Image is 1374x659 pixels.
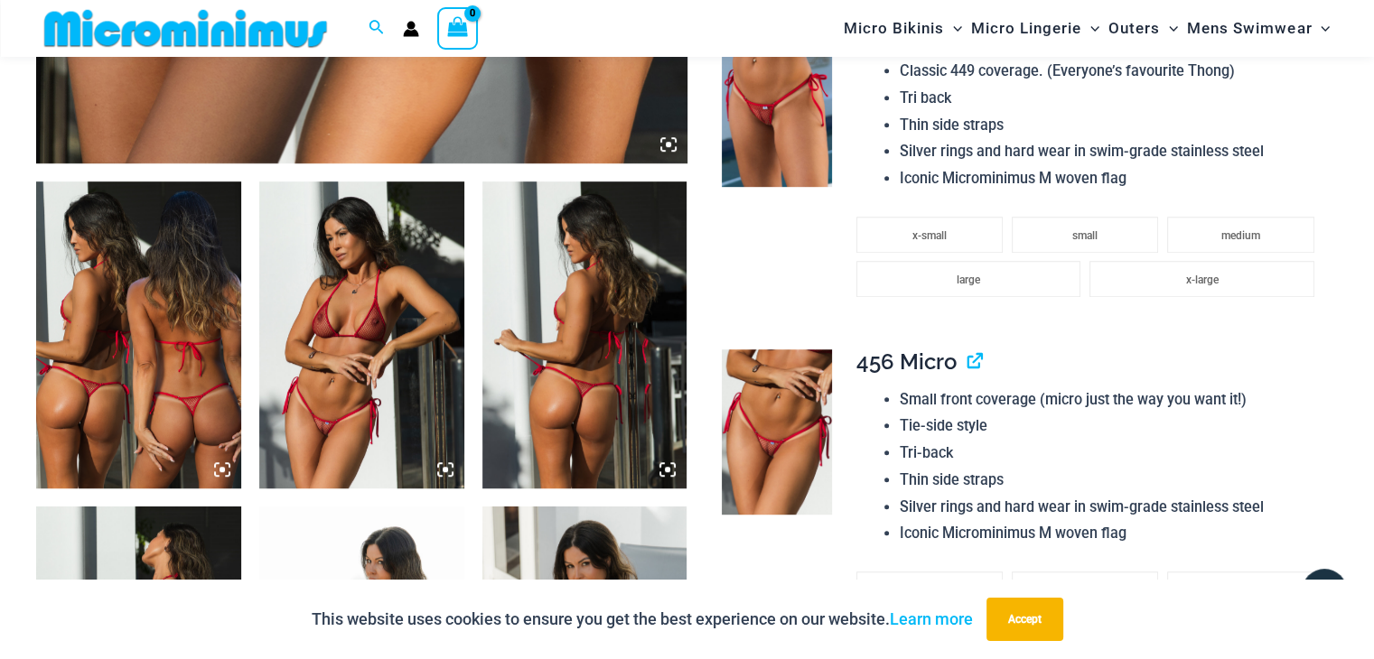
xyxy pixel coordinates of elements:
img: Summer Storm Red 449 Thong [722,22,832,187]
span: Micro Lingerie [971,5,1081,51]
span: 456 Micro [856,348,957,375]
span: x-small [912,229,947,242]
a: Account icon link [403,21,419,37]
nav: Site Navigation [837,3,1338,54]
span: Menu Toggle [1312,5,1330,51]
a: Learn more [890,609,973,628]
a: View Shopping Cart, empty [437,7,479,49]
li: Thin side straps [900,112,1323,139]
img: Summer Storm Red Tri Top Pack [36,181,241,488]
a: Micro BikinisMenu ToggleMenu Toggle [839,5,967,51]
p: This website uses cookies to ensure you get the best experience on our website. [312,606,973,633]
li: small [1012,217,1158,253]
button: Accept [986,598,1063,641]
span: Mens Swimwear [1187,5,1312,51]
a: Micro LingerieMenu ToggleMenu Toggle [967,5,1104,51]
span: small [1072,229,1098,242]
img: Summer Storm Red 312 Tri Top 456 Micro [482,181,687,488]
a: Search icon link [369,17,385,40]
img: MM SHOP LOGO FLAT [37,8,334,49]
li: x-small [856,571,1003,608]
span: Outers [1108,5,1160,51]
li: x-large [1089,261,1314,297]
li: Tri back [900,85,1323,112]
span: large [957,274,980,286]
li: Tie-side style [900,413,1323,440]
li: Silver rings and hard wear in swim-grade stainless steel [900,494,1323,521]
li: Classic 449 coverage. (Everyone’s favourite Thong) [900,58,1323,85]
img: Summer Storm Red 312 Tri Top 456 Micro [259,181,464,488]
span: x-large [1186,274,1219,286]
li: Tri-back [900,440,1323,467]
span: Menu Toggle [1081,5,1099,51]
span: Menu Toggle [1160,5,1178,51]
span: medium [1221,229,1260,242]
a: Mens SwimwearMenu ToggleMenu Toggle [1182,5,1334,51]
span: Menu Toggle [944,5,962,51]
li: x-small [856,217,1003,253]
span: Micro Bikinis [844,5,944,51]
a: OutersMenu ToggleMenu Toggle [1104,5,1182,51]
li: medium [1167,571,1313,608]
li: Thin side straps [900,467,1323,494]
li: small [1012,571,1158,608]
li: medium [1167,217,1313,253]
li: Small front coverage (micro just the way you want it!) [900,386,1323,413]
li: large [856,261,1081,297]
li: Iconic Microminimus M woven flag [900,520,1323,547]
img: Summer Storm Red 456 Micro [722,349,832,515]
li: Silver rings and hard wear in swim-grade stainless steel [900,138,1323,165]
li: Iconic Microminimus M woven flag [900,165,1323,192]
